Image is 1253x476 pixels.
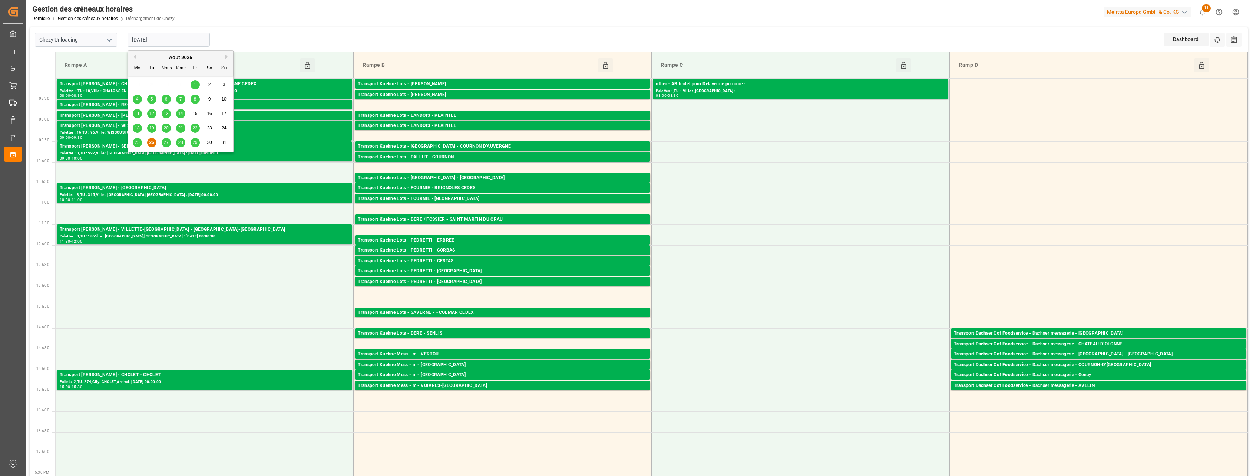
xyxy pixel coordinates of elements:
div: Transport Kuehne Lots - [GEOGRAPHIC_DATA] - COURNON D’AUVERGNE [358,143,647,150]
div: Transport [PERSON_NAME] - CHÂLONS EN CHAMPAGNE - CHÂLONS EN CHAMPAGNE CEDEX [60,81,349,88]
button: Mois précédent [132,55,136,59]
span: 12 [149,111,154,116]
div: 11:30 [60,240,70,243]
span: 11:00 [39,200,49,204]
div: Palettes : 1,TU : 126,Ville : [GEOGRAPHIC_DATA],[GEOGRAPHIC_DATA] : [DATE] 00:00:00 [358,150,647,157]
div: - [70,240,72,243]
div: Palettes : ,TU : 285,Ville : [GEOGRAPHIC_DATA],[GEOGRAPHIC_DATA] : [DATE] 00:00:00 [358,337,647,344]
div: Choisissez Mercredi 27 août 2025 [162,138,171,147]
div: Transport Kuehne Mess - m - [GEOGRAPHIC_DATA] [358,371,647,379]
div: Choisissez le dimanche 31 août 2025 [219,138,229,147]
span: 23 [207,125,212,131]
div: Palettes : 3,TU : 56,Ville : BRIGNOLES CEDEX,Arrivée : [DATE] 00:00:00 [358,192,647,198]
div: Transport Kuehne Lots - PEDRETTI - [GEOGRAPHIC_DATA] [358,267,647,275]
span: 17 [221,111,226,116]
div: Palettes : ,TU : 73,Ville : [GEOGRAPHIC_DATA],[GEOGRAPHIC_DATA] : [DATE] 00:00:00 [954,348,1243,354]
span: 19 [149,125,154,131]
div: - [70,157,72,160]
div: Choisissez le lundi 25 août 2025 [133,138,142,147]
div: Palettes : ,TU : 623,Ville : [GEOGRAPHIC_DATA],[GEOGRAPHIC_DATA] : [DATE] 00:00:00 [358,223,647,230]
div: Palettes : 4,TU : 340,Ville : [GEOGRAPHIC_DATA],[GEOGRAPHIC_DATA] : [DATE] 00:00:00 [358,254,647,260]
div: Transport Kuehne Lots - DERE / FOSSIER - SAINT MARTIN DU CRAU [358,216,647,223]
div: - [70,198,72,201]
div: Palettes : 5,TU : 538,Ville : ~COLMAR CEDEX,Arrivée : [DATE] 00:00:00 [358,316,647,323]
div: Transport Kuehne Lots - PALLUT - COURNON [358,154,647,161]
div: Transport Dachser Cof Foodservice - Dachser messagerie - AVELIN [954,382,1243,390]
div: Choisissez Mercredi 6 août 2025 [162,95,171,104]
div: Palettes : 7,TU : 473,Ville : [GEOGRAPHIC_DATA],[GEOGRAPHIC_DATA] : [DATE] 00:00:00 [358,161,647,167]
div: Transport Dachser Cof Foodservice - Dachser messagerie - CHATEAU D’OLONNE [954,341,1243,348]
div: Palettes : 3,TU : 315,Ville : [GEOGRAPHIC_DATA],[GEOGRAPHIC_DATA] : [DATE] 00:00:00 [60,192,349,198]
div: Choisissez le dimanche 3 août 2025 [219,80,229,89]
div: Palettes : 1,TU : ,Ville : [GEOGRAPHIC_DATA],[GEOGRAPHIC_DATA] : [DATE] 00:00:00 [358,369,647,375]
span: 11 [135,111,139,116]
span: 21 [178,125,183,131]
div: - [70,136,72,139]
div: Choisissez le samedi 16 août 2025 [205,109,214,118]
span: 14 h 30 [36,346,49,350]
div: Choisissez le jeudi 7 août 2025 [176,95,185,104]
div: Palettes : ,TU : 36,Ville : RECY,[GEOGRAPHIC_DATA] : [DATE] 00:00:00 [60,109,349,115]
span: 10 h 30 [36,180,49,184]
div: - [667,94,668,97]
div: 08:00 [656,94,667,97]
span: 13 h 00 [36,283,49,288]
div: Palettes : 16,TU : 96,Ville : WISSOUS,[GEOGRAPHIC_DATA] : [DATE] 00:00:00 [60,129,349,136]
div: Choisissez le vendredi 1er août 2025 [191,80,200,89]
span: 4 [136,96,139,102]
span: 18 [135,125,139,131]
span: 11:30 [39,221,49,225]
span: 24 [221,125,226,131]
div: 11:00 [72,198,82,201]
span: 16 h 30 [36,429,49,433]
div: Pallets: 2,TU: 274,City: CHOLET,Arrival: [DATE] 00:00:00 [60,379,349,385]
div: Choisissez le jeudi 14 août 2025 [176,109,185,118]
div: Transport Kuehne Lots - SAVERNE - ~COLMAR CEDEX [358,309,647,316]
div: Palettes : 2,TU : 112,Ville : [GEOGRAPHIC_DATA],[GEOGRAPHIC_DATA] : [DATE] 00:00:00 [358,203,647,209]
div: Palettes : ,TU : 76,Ville : CESTAS,[GEOGRAPHIC_DATA] : [DATE] 00:00:00 [358,265,647,271]
div: Transport Kuehne Lots - PEDRETTI - CORBAS [358,247,647,254]
div: Palettes : ,TU : 141,Ville : Sintra - [GEOGRAPHIC_DATA],[GEOGRAPHIC_DATA] : [DATE] 00:00:00 [954,358,1243,364]
div: mois 2025-08 [130,78,231,150]
font: Melitta Europa GmbH & Co. KG [1107,8,1179,16]
span: 16 [207,111,212,116]
div: Transport [PERSON_NAME] - [PERSON_NAME] [60,112,349,119]
div: other - AB textel pour Delavenne peronne - [656,81,945,88]
div: Palettes : 3,TU : ,Ville : Genay,Arrivée : [DATE] 00:00:00 [954,379,1243,385]
span: 09:00 [39,117,49,121]
span: 16 h 00 [36,408,49,412]
div: Palettes : 3,TU : 18,Ville : [GEOGRAPHIC_DATA],[GEOGRAPHIC_DATA] : [DATE] 00:00:00 [60,233,349,240]
div: Choisissez le mardi 12 août 2025 [147,109,156,118]
a: Gestion des créneaux horaires [58,16,118,21]
span: 13 h 30 [36,304,49,308]
div: Palettes : 1,TU : 52,Ville : [GEOGRAPHIC_DATA],[GEOGRAPHIC_DATA] : [DATE] 00:00:00 [954,369,1243,375]
div: Transport [PERSON_NAME] - VILLETTE-[GEOGRAPHIC_DATA] - [GEOGRAPHIC_DATA]-[GEOGRAPHIC_DATA] [60,226,349,233]
span: 30 [207,140,212,145]
div: Transport Kuehne Mess - m - [GEOGRAPHIC_DATA] [358,361,647,369]
span: 8 [194,96,196,102]
div: - [70,385,72,388]
div: Choisissez le vendredi 15 août 2025 [191,109,200,118]
div: 09:30 [60,157,70,160]
div: Choisissez le dimanche 10 août 2025 [219,95,229,104]
div: 10:30 [60,198,70,201]
div: Ième [176,64,185,73]
span: 7 [179,96,182,102]
div: Palettes : ,TU : 116,Ville : [GEOGRAPHIC_DATA],[GEOGRAPHIC_DATA] : [DATE] 00:00:00 [358,286,647,292]
div: 09:30 [72,136,82,139]
div: Palettes : 2,TU : 112,Ville : ERBREE,[GEOGRAPHIC_DATA] : [DATE] 00:00:00 [358,244,647,250]
span: 6 [165,96,168,102]
div: Palettes : ,TU : 87,Ville : VERTOU,[GEOGRAPHIC_DATA] : [DATE] 00:00:00 [358,358,647,364]
span: 12 h 00 [36,242,49,246]
div: Transport Kuehne Mess - m - VOIVRES-[GEOGRAPHIC_DATA] [358,382,647,390]
div: Palettes : 2,TU : ,Ville : [GEOGRAPHIC_DATA],[GEOGRAPHIC_DATA] : [DATE] 00:00:00 [358,275,647,281]
div: Palettes : 1,TU : 9,Ville : [GEOGRAPHIC_DATA],[GEOGRAPHIC_DATA] : [DATE] 00:00:00 [954,337,1243,344]
div: Fr [191,64,200,73]
a: Domicile [32,16,50,21]
button: Ouvrir le menu [103,34,115,46]
div: Palettes : 1,TU : 54,Ville : [PERSON_NAME],[GEOGRAPHIC_DATA] : [DATE] 00:00:00 [60,119,349,126]
div: Palettes : 3,TU : 592,Ville : [GEOGRAPHIC_DATA],[GEOGRAPHIC_DATA] : [DATE] 00:00:00 [60,150,349,157]
div: Choisissez le vendredi 22 août 2025 [191,124,200,133]
span: 14 [178,111,183,116]
div: Palettes : ,TU : ,Ville : ,[GEOGRAPHIC_DATA] : [656,88,945,94]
